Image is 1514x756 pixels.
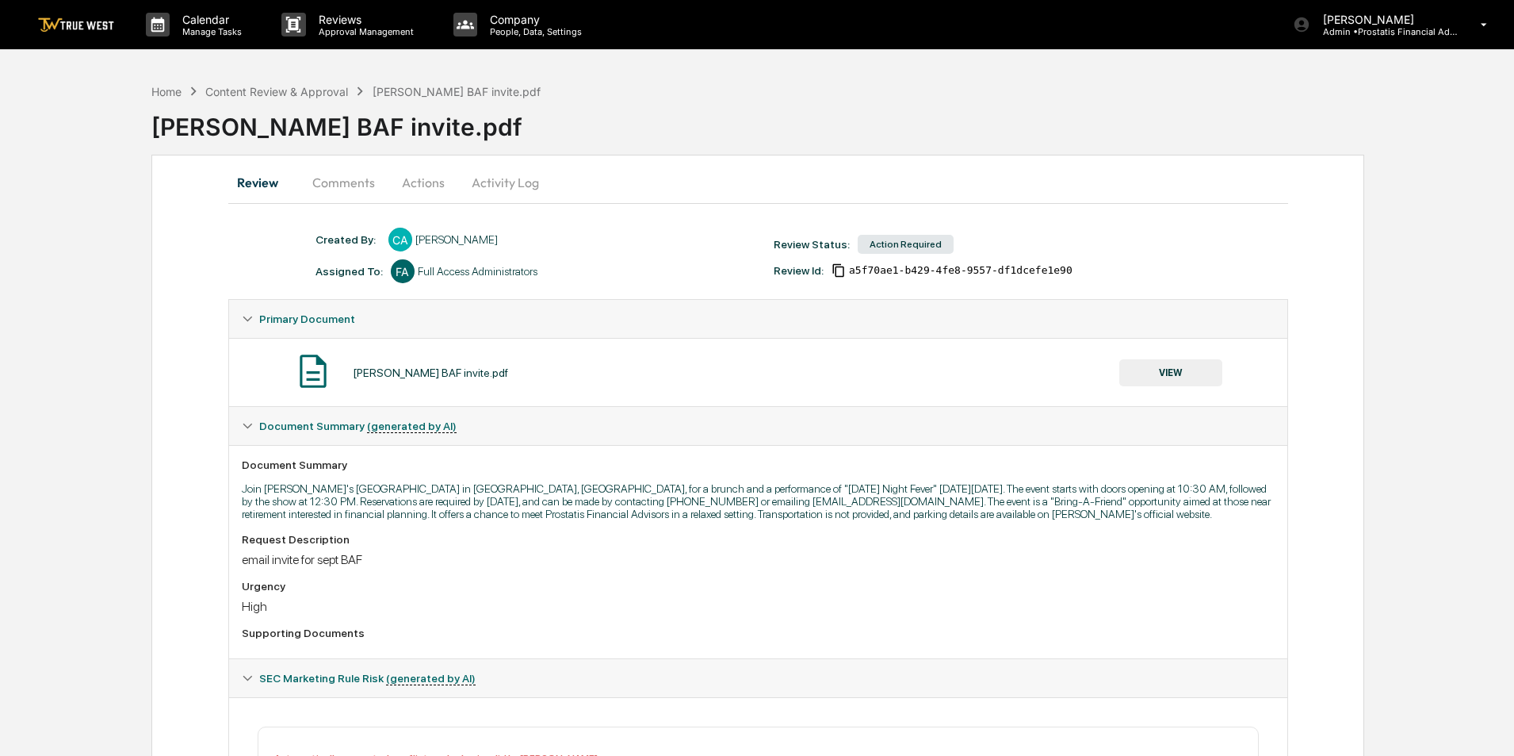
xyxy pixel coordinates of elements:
iframe: Open customer support [1463,704,1506,746]
div: SEC Marketing Rule Risk (generated by AI) [229,659,1287,697]
div: FA [391,259,415,283]
div: Review Id: [774,264,824,277]
button: Activity Log [459,163,552,201]
p: Approval Management [306,26,422,37]
div: Assigned To: [315,265,383,278]
img: Document Icon [293,351,333,391]
div: Document Summary [242,459,1275,471]
div: secondary tabs example [228,163,1288,201]
div: Request Description [242,533,1275,546]
p: Reviews [306,13,422,26]
div: Primary Document [229,300,1287,338]
p: [PERSON_NAME] [1310,13,1458,26]
button: Comments [300,163,388,201]
div: High [242,599,1275,614]
div: Content Review & Approval [205,85,348,98]
div: Document Summary (generated by AI) [229,445,1287,658]
div: Created By: ‎ ‎ [315,233,380,246]
div: [PERSON_NAME] BAF invite.pdf [373,85,541,98]
div: Urgency [242,580,1275,593]
button: Review [228,163,300,201]
div: Full Access Administrators [418,265,537,278]
p: People, Data, Settings [477,26,590,37]
div: Home [151,85,182,98]
p: Join [PERSON_NAME]'s [GEOGRAPHIC_DATA] in [GEOGRAPHIC_DATA], [GEOGRAPHIC_DATA], for a brunch and ... [242,482,1275,520]
div: Review Status: [774,238,850,251]
div: [PERSON_NAME] BAF invite.pdf [353,366,508,379]
button: VIEW [1119,359,1222,386]
span: Copy Id [832,263,846,278]
div: Document Summary (generated by AI) [229,407,1287,445]
span: Document Summary [259,420,457,432]
p: Manage Tasks [170,26,250,37]
u: (generated by AI) [367,420,457,433]
img: logo [38,17,114,33]
button: Actions [388,163,459,201]
span: a5f70ae1-b429-4fe8-9557-df1dcefe1e90 [849,264,1072,277]
p: Company [477,13,590,26]
div: [PERSON_NAME] [415,233,498,246]
span: SEC Marketing Rule Risk [259,672,476,685]
p: Calendar [170,13,250,26]
div: [PERSON_NAME] BAF invite.pdf [151,100,1514,141]
span: Primary Document [259,313,355,325]
div: Supporting Documents [242,627,1275,639]
div: Primary Document [229,338,1287,406]
div: CA [388,228,412,251]
u: (generated by AI) [386,672,476,685]
div: email invite for sept BAF [242,552,1275,567]
div: Action Required [858,235,954,254]
p: Admin • Prostatis Financial Advisors [1310,26,1458,37]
